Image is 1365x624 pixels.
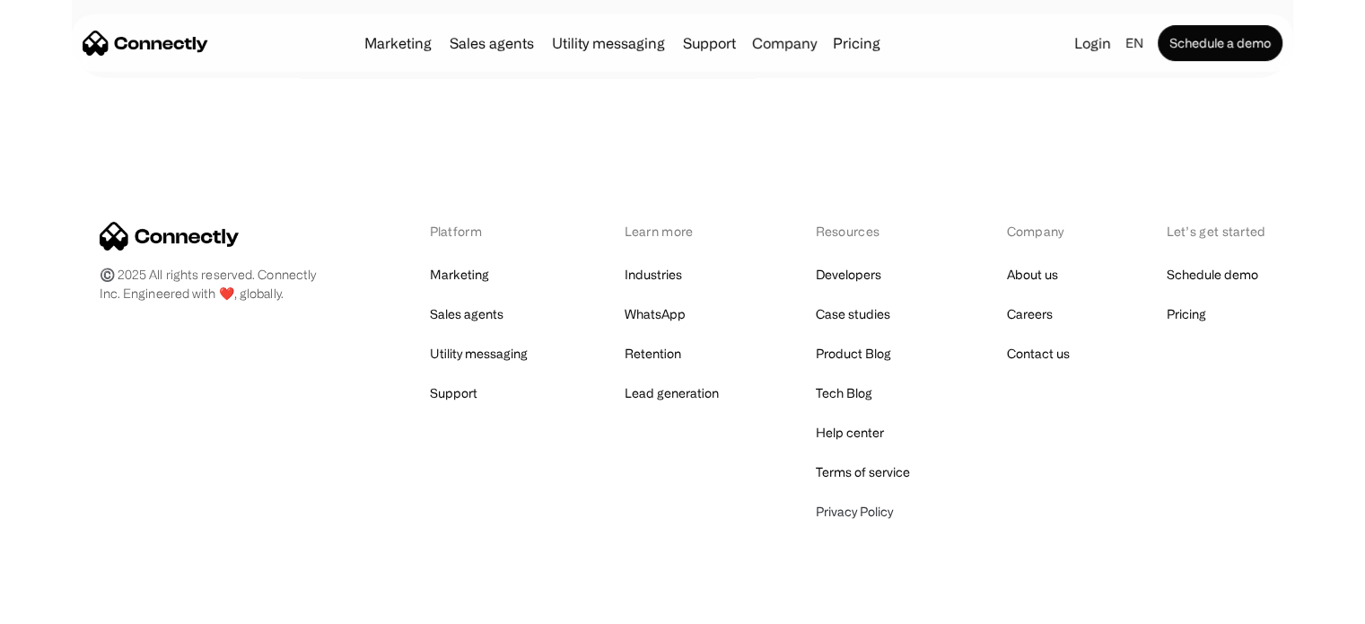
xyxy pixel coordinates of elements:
[429,302,503,327] a: Sales agents
[1166,222,1265,241] div: Let’s get started
[624,381,718,406] a: Lead generation
[815,420,883,445] a: Help center
[429,381,477,406] a: Support
[429,341,527,366] a: Utility messaging
[1006,341,1069,366] a: Contact us
[18,591,108,618] aside: Language selected: English
[1006,262,1057,287] a: About us
[1006,302,1052,327] a: Careers
[815,341,890,366] a: Product Blog
[442,36,541,50] a: Sales agents
[429,222,527,241] div: Platform
[429,262,488,287] a: Marketing
[815,381,871,406] a: Tech Blog
[676,36,743,50] a: Support
[1006,222,1069,241] div: Company
[826,36,888,50] a: Pricing
[752,31,817,56] div: Company
[1166,262,1257,287] a: Schedule demo
[815,222,909,241] div: Resources
[624,341,680,366] a: Retention
[1118,31,1154,56] div: en
[1067,31,1118,56] a: Login
[83,30,208,57] a: home
[747,31,822,56] div: Company
[815,499,892,524] a: Privacy Policy
[545,36,672,50] a: Utility messaging
[624,262,681,287] a: Industries
[815,460,909,485] a: Terms of service
[36,593,108,618] ul: Language list
[1125,31,1143,56] div: en
[357,36,439,50] a: Marketing
[815,302,889,327] a: Case studies
[624,302,685,327] a: WhatsApp
[624,222,718,241] div: Learn more
[815,262,880,287] a: Developers
[1158,25,1282,61] a: Schedule a demo
[1166,302,1205,327] a: Pricing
